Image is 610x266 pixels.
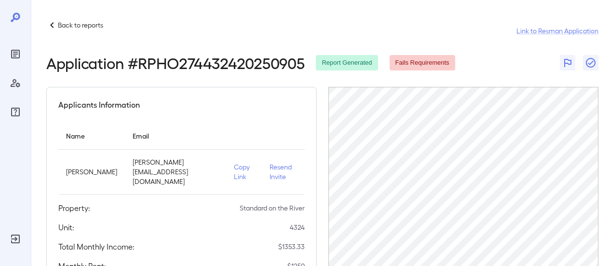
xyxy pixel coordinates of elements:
button: Flag Report [560,55,575,70]
h5: Total Monthly Income: [58,241,135,252]
div: FAQ [8,104,23,120]
h5: Unit: [58,222,74,233]
div: Reports [8,46,23,62]
div: Manage Users [8,75,23,91]
p: 4324 [290,223,305,232]
p: [PERSON_NAME][EMAIL_ADDRESS][DOMAIN_NAME] [133,157,218,186]
th: Email [125,122,226,150]
p: Resend Invite [270,162,297,182]
h2: Application # RPHO274432420250905 [46,54,304,71]
h5: Applicants Information [58,99,140,111]
button: Close Report [583,55,598,70]
p: Standard on the River [240,203,305,213]
p: [PERSON_NAME] [66,167,117,177]
a: Link to Resman Application [516,26,598,36]
p: Back to reports [58,20,103,30]
h5: Property: [58,202,90,214]
p: Copy Link [234,162,254,182]
span: Fails Requirements [390,58,455,68]
table: simple table [58,122,305,195]
div: Log Out [8,231,23,247]
th: Name [58,122,125,150]
span: Report Generated [316,58,378,68]
p: $ 1353.33 [278,242,305,252]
